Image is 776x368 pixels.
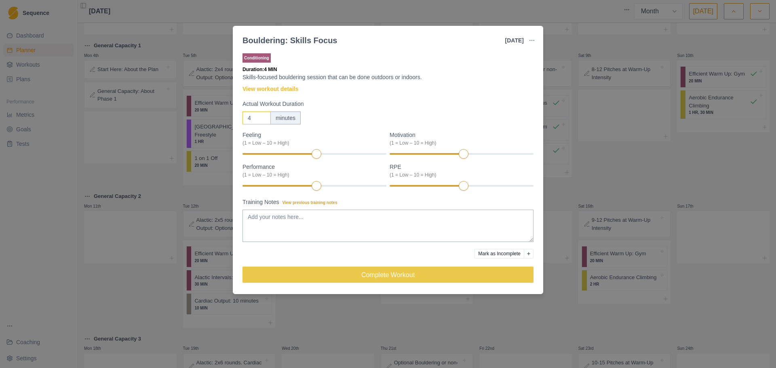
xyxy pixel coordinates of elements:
[390,163,529,179] label: RPE
[242,53,271,63] p: Conditioning
[242,163,382,179] label: Performance
[390,139,529,147] div: (1 = Low – 10 = High)
[474,249,524,259] button: Mark as Incomplete
[242,171,382,179] div: (1 = Low – 10 = High)
[390,171,529,179] div: (1 = Low – 10 = High)
[242,34,337,46] div: Bouldering: Skills Focus
[270,111,301,124] div: minutes
[242,267,533,283] button: Complete Workout
[390,131,529,147] label: Motivation
[242,100,529,108] label: Actual Workout Duration
[524,249,533,259] button: Add reason
[505,36,524,45] p: [DATE]
[283,200,337,205] span: View previous training notes
[242,85,298,93] a: View workout details
[242,198,529,206] label: Training Notes
[242,73,533,82] p: Skills-focused bouldering session that can be done outdoors or indoors.
[242,66,533,73] p: Duration: 4 MIN
[242,139,382,147] div: (1 = Low – 10 = High)
[242,131,382,147] label: Feeling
